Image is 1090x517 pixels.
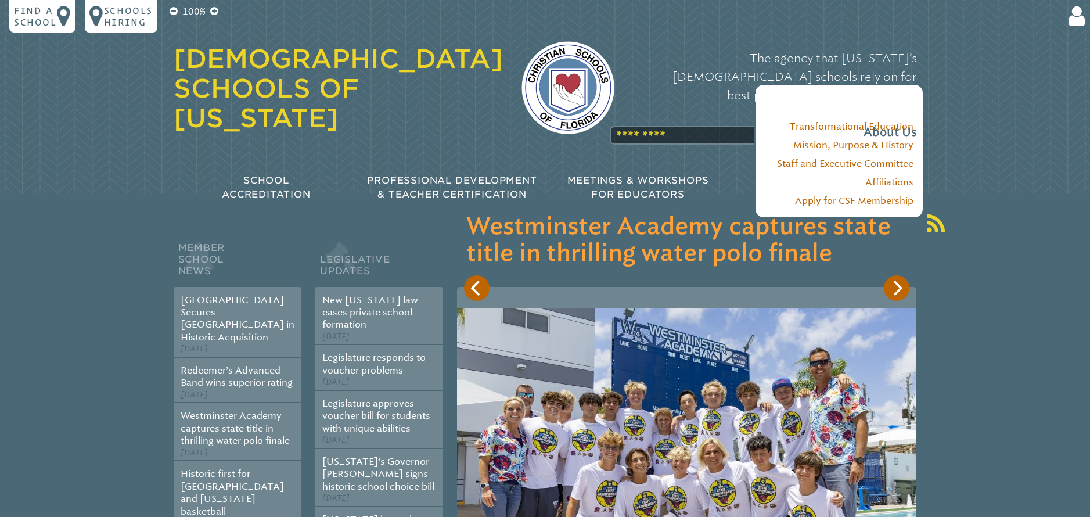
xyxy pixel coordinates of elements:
p: Schools Hiring [104,5,153,28]
a: Redeemer’s Advanced Band wins superior rating [181,365,293,388]
a: Legislature responds to voucher problems [322,352,426,375]
span: School Accreditation [222,175,310,200]
span: [DATE] [181,344,208,354]
a: [GEOGRAPHIC_DATA] Secures [GEOGRAPHIC_DATA] in Historic Acquisition [181,295,294,343]
span: [DATE] [181,390,208,400]
a: [DEMOGRAPHIC_DATA] Schools of [US_STATE] [174,44,503,133]
h2: Legislative Updates [315,239,443,287]
a: Affiliations [865,177,913,188]
span: About Us [864,123,917,142]
a: Apply for CSF Membership [795,195,913,206]
img: csf-logo-web-colors.png [521,41,614,134]
h2: Member School News [174,239,301,287]
p: 100% [180,5,208,19]
h3: Westminster Academy captures state title in thrilling water polo finale [466,214,907,267]
p: Find a school [14,5,57,28]
span: [DATE] [322,435,350,445]
span: Meetings & Workshops for Educators [567,175,709,200]
button: Next [884,275,909,301]
a: New [US_STATE] law eases private school formation [322,295,418,331]
a: [US_STATE]’s Governor [PERSON_NAME] signs historic school choice bill [322,456,434,492]
span: [DATE] [322,377,350,387]
a: Staff and Executive Committee [777,158,913,169]
span: [DATE] [322,493,350,503]
span: [DATE] [181,448,208,458]
a: Legislature approves voucher bill for students with unique abilities [322,398,430,434]
a: Westminster Academy captures state title in thrilling water polo finale [181,410,290,446]
span: [DATE] [322,332,350,342]
p: The agency that [US_STATE]’s [DEMOGRAPHIC_DATA] schools rely on for best practices in accreditati... [633,49,917,142]
button: Previous [464,275,490,301]
a: Historic first for [GEOGRAPHIC_DATA] and [US_STATE] basketball [181,468,284,516]
span: Professional Development & Teacher Certification [367,175,537,200]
